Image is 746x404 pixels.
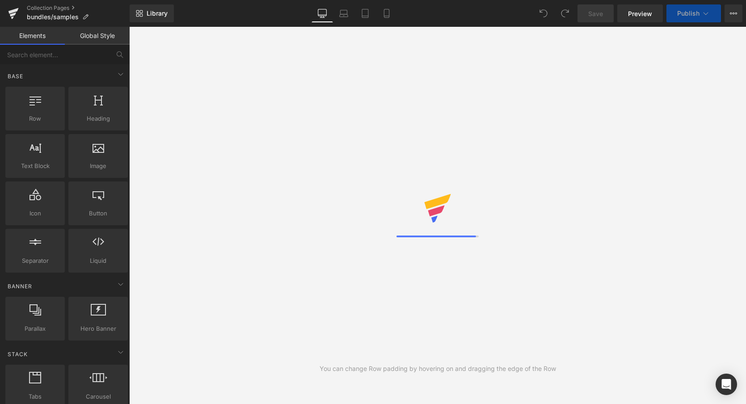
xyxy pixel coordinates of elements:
span: Preview [628,9,652,18]
button: Undo [535,4,552,22]
a: Laptop [333,4,354,22]
button: More [725,4,742,22]
button: Redo [556,4,574,22]
span: Parallax [8,324,62,333]
span: Save [588,9,603,18]
span: Liquid [71,256,125,265]
span: Library [147,9,168,17]
span: Stack [7,350,29,358]
span: Base [7,72,24,80]
span: Publish [677,10,700,17]
span: Image [71,161,125,171]
span: Carousel [71,392,125,401]
a: Preview [617,4,663,22]
span: Icon [8,209,62,218]
a: New Library [130,4,174,22]
button: Publish [666,4,721,22]
a: Mobile [376,4,397,22]
span: Hero Banner [71,324,125,333]
span: Heading [71,114,125,123]
a: Tablet [354,4,376,22]
span: Row [8,114,62,123]
span: Button [71,209,125,218]
span: Tabs [8,392,62,401]
a: Collection Pages [27,4,130,12]
span: bundles/samples [27,13,79,21]
a: Global Style [65,27,130,45]
span: Separator [8,256,62,265]
a: Desktop [312,4,333,22]
span: Text Block [8,161,62,171]
span: Banner [7,282,33,290]
div: You can change Row padding by hovering on and dragging the edge of the Row [320,364,556,374]
div: Open Intercom Messenger [716,374,737,395]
